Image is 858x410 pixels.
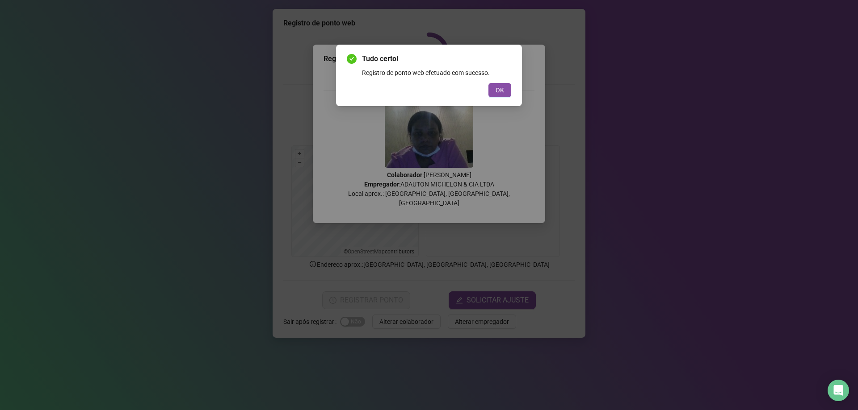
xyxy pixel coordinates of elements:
span: OK [496,85,504,95]
div: Registro de ponto web efetuado com sucesso. [362,68,511,78]
button: OK [488,83,511,97]
span: check-circle [347,54,357,64]
span: Tudo certo! [362,54,511,64]
div: Open Intercom Messenger [828,380,849,401]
